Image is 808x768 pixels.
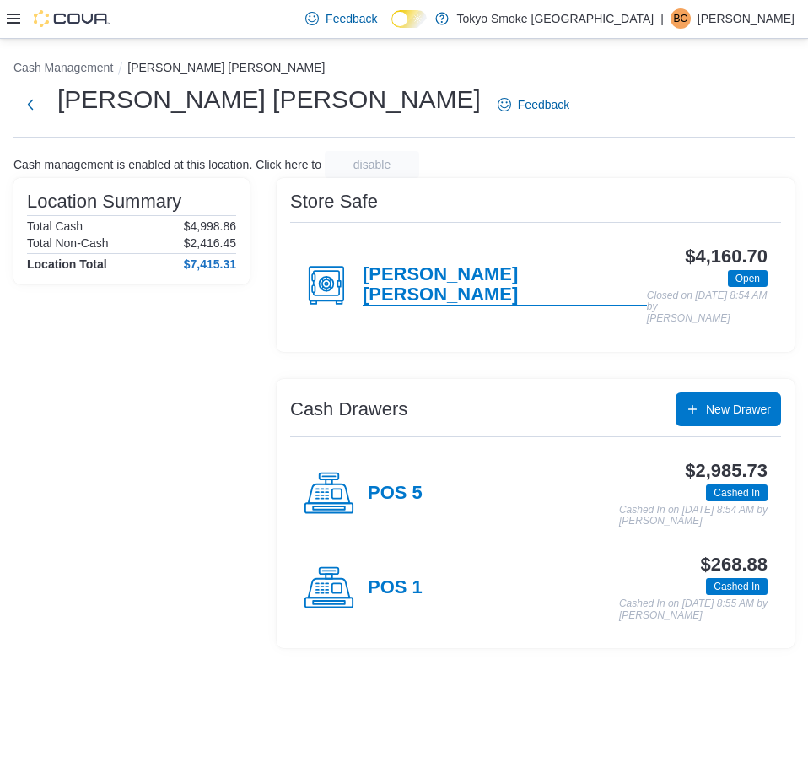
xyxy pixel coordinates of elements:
[13,59,795,79] nav: An example of EuiBreadcrumbs
[184,219,236,233] p: $4,998.86
[368,483,423,505] h4: POS 5
[660,8,664,29] p: |
[13,88,47,122] button: Next
[13,61,113,74] button: Cash Management
[685,461,768,481] h3: $2,985.73
[290,399,407,419] h3: Cash Drawers
[325,151,419,178] button: disable
[706,578,768,595] span: Cashed In
[619,505,768,527] p: Cashed In on [DATE] 8:54 AM by [PERSON_NAME]
[671,8,691,29] div: Brandon Callaway
[735,271,760,286] span: Open
[518,96,569,113] span: Feedback
[299,2,384,35] a: Feedback
[368,577,423,599] h4: POS 1
[27,257,107,271] h4: Location Total
[491,88,576,122] a: Feedback
[706,484,768,501] span: Cashed In
[57,83,481,116] h1: [PERSON_NAME] [PERSON_NAME]
[391,10,427,28] input: Dark Mode
[676,392,781,426] button: New Drawer
[184,257,236,271] h4: $7,415.31
[701,554,768,575] h3: $268.88
[184,236,236,250] p: $2,416.45
[714,579,760,594] span: Cashed In
[363,264,647,306] h4: [PERSON_NAME] [PERSON_NAME]
[27,236,109,250] h6: Total Non-Cash
[619,598,768,621] p: Cashed In on [DATE] 8:55 AM by [PERSON_NAME]
[714,485,760,500] span: Cashed In
[706,401,771,418] span: New Drawer
[27,219,83,233] h6: Total Cash
[698,8,795,29] p: [PERSON_NAME]
[674,8,688,29] span: BC
[290,192,378,212] h3: Store Safe
[457,8,654,29] p: Tokyo Smoke [GEOGRAPHIC_DATA]
[27,192,181,212] h3: Location Summary
[728,270,768,287] span: Open
[685,246,768,267] h3: $4,160.70
[34,10,110,27] img: Cova
[127,61,325,74] button: [PERSON_NAME] [PERSON_NAME]
[353,156,391,173] span: disable
[326,10,377,27] span: Feedback
[647,290,768,325] p: Closed on [DATE] 8:54 AM by [PERSON_NAME]
[13,158,321,171] p: Cash management is enabled at this location. Click here to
